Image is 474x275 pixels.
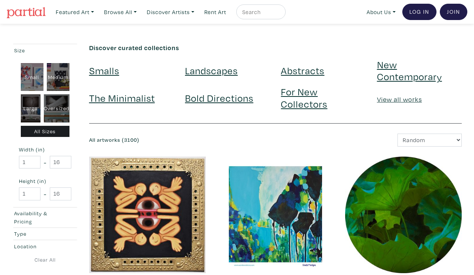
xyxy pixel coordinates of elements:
[44,189,46,199] span: -
[281,85,327,110] a: For New Collectors
[19,179,71,184] small: Height (in)
[44,157,46,167] span: -
[47,63,69,91] div: Medium
[89,137,270,143] h6: All artworks (3100)
[281,64,324,77] a: Abstracts
[101,4,140,20] a: Browse All
[241,7,279,17] input: Search
[185,91,253,104] a: Bold Directions
[440,4,467,20] a: Join
[14,46,58,55] div: Size
[377,95,422,104] a: View all works
[143,4,198,20] a: Discover Artists
[21,126,70,137] div: All Sizes
[402,4,436,20] a: Log In
[201,4,230,20] a: Rent Art
[89,91,155,104] a: The Minimalist
[21,94,41,122] div: Large
[52,4,97,20] a: Featured Art
[12,207,78,227] button: Availability & Pricing
[12,256,78,264] a: Clear All
[363,4,399,20] a: About Us
[14,230,58,238] div: Type
[12,228,78,240] button: Type
[14,209,58,225] div: Availability & Pricing
[12,44,78,56] button: Size
[185,64,238,77] a: Landscapes
[19,147,71,152] small: Width (in)
[89,44,462,52] h6: Discover curated collections
[21,63,43,91] div: Small
[44,94,69,122] div: Oversized
[14,242,58,251] div: Location
[12,240,78,252] button: Location
[377,58,442,83] a: New Contemporary
[89,64,119,77] a: Smalls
